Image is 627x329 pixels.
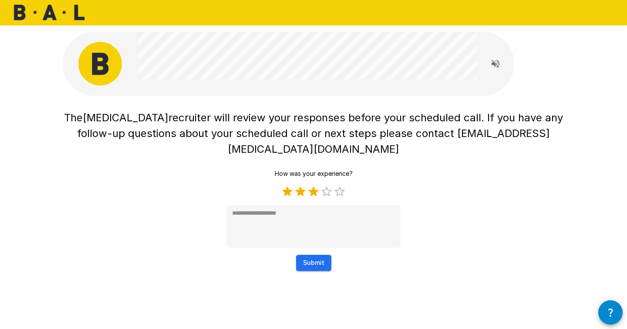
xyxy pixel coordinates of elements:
span: [MEDICAL_DATA] [83,111,169,124]
span: recruiter will review your responses before your scheduled call. If you have any follow-up questi... [77,111,566,155]
button: Submit [296,255,331,271]
img: bal_avatar.png [78,42,122,86]
p: How was your experience? [275,169,353,178]
span: The [64,111,83,124]
button: Read questions aloud [487,55,504,72]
